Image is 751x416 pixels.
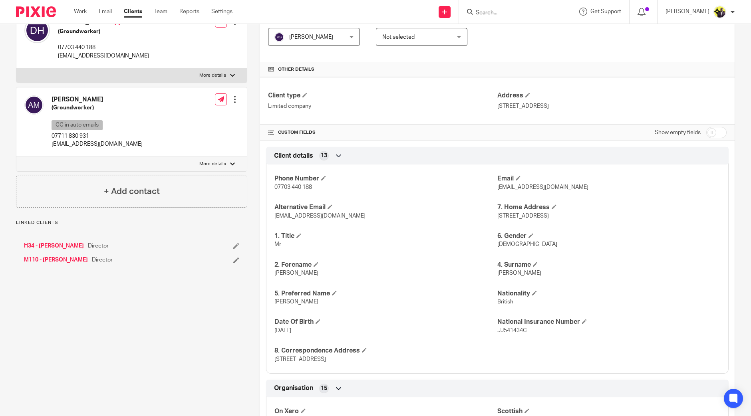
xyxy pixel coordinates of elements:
[376,18,389,24] span: BDR
[497,261,720,269] h4: 4. Surname
[274,328,291,333] span: [DATE]
[24,95,44,115] img: svg%3E
[321,384,327,392] span: 15
[274,347,497,355] h4: 8. Correspondence Address
[590,9,621,14] span: Get Support
[497,289,720,298] h4: Nationality
[274,184,312,190] span: 07703 440 188
[58,28,149,36] h5: (Groundworker)
[274,152,313,160] span: Client details
[52,120,103,130] p: CC in auto emails
[99,8,112,16] a: Email
[497,270,541,276] span: [PERSON_NAME]
[274,289,497,298] h4: 5. Preferred Name
[274,261,497,269] h4: 2. Forename
[104,185,160,198] h4: + Add contact
[268,91,497,100] h4: Client type
[199,161,226,167] p: More details
[666,8,709,16] p: [PERSON_NAME]
[268,18,305,24] span: Bookkeeper
[24,18,50,43] img: svg%3E
[24,256,88,264] a: M110 - [PERSON_NAME]
[497,299,513,305] span: British
[497,203,720,212] h4: 7. Home Address
[52,104,143,112] h5: (Groundworker)
[497,318,720,326] h4: National Insurance Number
[92,256,113,264] span: Director
[211,8,232,16] a: Settings
[274,174,497,183] h4: Phone Number
[124,8,142,16] a: Clients
[497,91,727,100] h4: Address
[289,34,333,40] span: [PERSON_NAME]
[475,10,547,17] input: Search
[274,232,497,240] h4: 1. Title
[88,242,109,250] span: Director
[497,232,720,240] h4: 6. Gender
[713,6,726,18] img: Yemi-Starbridge.jpg
[274,357,326,362] span: [STREET_ADDRESS]
[655,129,701,137] label: Show empty fields
[16,6,56,17] img: Pixie
[274,270,318,276] span: [PERSON_NAME]
[274,384,313,392] span: Organisation
[497,213,549,219] span: [STREET_ADDRESS]
[268,129,497,136] h4: CUSTOM FIELDS
[274,203,497,212] h4: Alternative Email
[52,132,143,140] p: 07711 830 931
[497,184,588,190] span: [EMAIL_ADDRESS][DOMAIN_NAME]
[274,242,281,247] span: Mr
[497,102,727,110] p: [STREET_ADDRESS]
[497,328,527,333] span: JJ541434C
[154,8,167,16] a: Team
[199,72,226,79] p: More details
[274,318,497,326] h4: Date Of Birth
[382,34,415,40] span: Not selected
[52,95,143,104] h4: [PERSON_NAME]
[268,102,497,110] p: Limited company
[274,213,366,219] span: [EMAIL_ADDRESS][DOMAIN_NAME]
[321,152,327,160] span: 13
[497,407,720,416] h4: Scottish
[274,32,284,42] img: svg%3E
[16,220,247,226] p: Linked clients
[274,299,318,305] span: [PERSON_NAME]
[497,242,557,247] span: [DEMOGRAPHIC_DATA]
[278,66,314,73] span: Other details
[58,44,149,52] p: 07703 440 188
[52,140,143,148] p: [EMAIL_ADDRESS][DOMAIN_NAME]
[58,52,149,60] p: [EMAIL_ADDRESS][DOMAIN_NAME]
[179,8,199,16] a: Reports
[497,174,720,183] h4: Email
[24,242,84,250] a: H34 - [PERSON_NAME]
[274,407,497,416] h4: On Xero
[74,8,87,16] a: Work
